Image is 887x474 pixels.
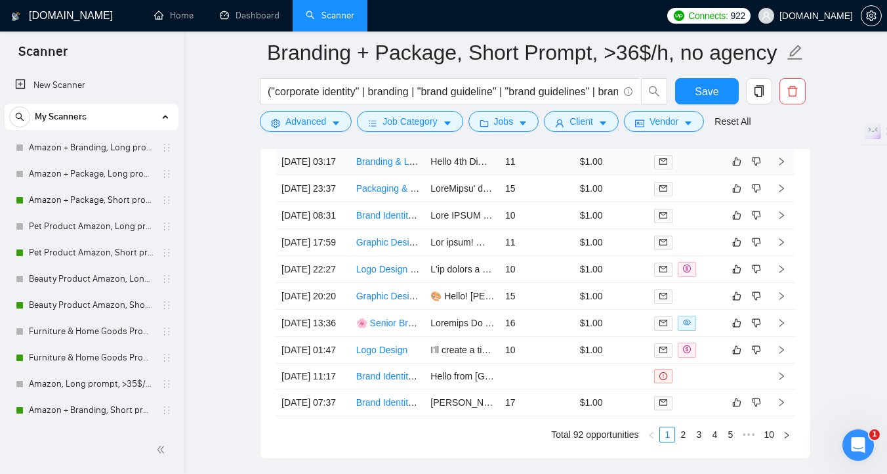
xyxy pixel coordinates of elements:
a: dashboardDashboard [220,10,279,21]
button: dislike [749,342,764,358]
span: holder [161,379,172,389]
span: dollar [683,265,691,272]
td: Branding & Logo update [351,148,426,175]
td: Packaging & instruction manual designer for new brand [351,175,426,202]
span: right [783,431,791,439]
td: Brand Identity & Graphic Design Support [351,389,426,416]
span: Job Category [382,114,437,129]
a: Pet Product Amazon, Short prompt, >35$/h, no agency [29,240,154,266]
a: New Scanner [15,72,168,98]
li: 5 [722,427,738,442]
span: mail [659,184,667,192]
span: bars [368,118,377,128]
span: left [648,431,655,439]
span: like [732,397,741,408]
button: like [729,288,745,304]
a: Amazon, Short prompt, >35$/h, no agency [29,423,154,450]
span: mail [659,265,667,273]
button: barsJob Categorycaret-down [357,111,463,132]
span: mail [659,292,667,300]
button: dislike [749,395,764,410]
span: like [732,210,741,221]
button: folderJobscaret-down [468,111,539,132]
span: right [777,345,786,355]
span: mail [659,399,667,406]
td: 🌸 Senior Brand & Packaging Designer Needed for Premium Lingerie Brand (Long-Term Role) [351,310,426,337]
span: dislike [752,156,761,167]
a: Beauty Product Amazon, Long prompt, >35$/h, no agency [29,266,154,292]
span: holder [161,221,172,232]
a: 3 [691,427,706,442]
span: right [777,238,786,247]
span: dollar [683,345,691,353]
td: Brand Identity & Packaging Designer for New European Snack Brand [351,364,426,389]
span: search [10,112,30,121]
span: like [732,156,741,167]
span: dislike [752,237,761,248]
li: 2 [675,427,691,442]
button: userClientcaret-down [544,111,619,132]
button: like [729,207,745,223]
a: Furniture & Home Goods Product Amazon, Long prompt, >35$/h, no agency [29,318,154,345]
span: like [732,237,741,248]
span: mail [659,158,667,165]
li: 3 [691,427,707,442]
button: search [641,78,667,104]
a: Brand Identity & Packaging Designer for New European Snack Brand [356,371,638,381]
button: like [729,395,745,410]
a: Packaging & instruction manual designer for new brand [356,183,581,194]
button: idcardVendorcaret-down [624,111,704,132]
span: right [777,157,786,166]
a: Graphic Designer needed to create logo and font package [356,237,592,248]
span: like [732,183,741,194]
li: Next 5 Pages [738,427,759,442]
span: user [762,11,771,20]
span: mail [659,211,667,219]
li: 10 [759,427,779,442]
td: Logo Design for Premium Men’s Skincare Brand [351,256,426,283]
td: $1.00 [575,389,650,416]
span: holder [161,169,172,179]
span: right [777,318,786,328]
td: [DATE] 20:20 [276,283,351,310]
span: folder [480,118,489,128]
a: Amazon, Long prompt, >35$/h, no agency [29,371,154,397]
a: homeHome [154,10,194,21]
a: Reset All [714,114,751,129]
button: setting [861,5,882,26]
span: Jobs [494,114,514,129]
button: dislike [749,288,764,304]
button: dislike [749,315,764,331]
span: search [642,85,667,97]
a: 4 [707,427,722,442]
span: eye [683,318,691,326]
button: dislike [749,154,764,169]
span: Vendor [650,114,678,129]
td: $1.00 [575,175,650,202]
span: delete [780,85,805,97]
td: $1.00 [575,229,650,256]
input: Scanner name... [267,36,784,69]
td: [DATE] 01:47 [276,337,351,364]
span: right [777,398,786,407]
td: Graphic Designer Needed for CPG Packaging and Illustration [351,283,426,310]
td: 15 [500,175,575,202]
span: right [777,211,786,220]
span: caret-down [518,118,527,128]
button: like [729,181,745,196]
span: holder [161,142,172,153]
td: [DATE] 08:31 [276,202,351,229]
button: like [729,261,745,277]
span: 1 [869,429,880,440]
a: Amazon + Branding, Short prompt, >35$/h, no agency [29,397,154,423]
td: [DATE] 17:59 [276,229,351,256]
span: holder [161,195,172,205]
button: like [729,154,745,169]
td: [DATE] 23:37 [276,175,351,202]
span: caret-down [684,118,693,128]
span: mail [659,346,667,354]
a: 🌸 Senior Brand & Packaging Designer Needed for Premium Lingerie Brand (Long-Term Role) [356,318,741,328]
button: like [729,234,745,250]
a: 10 [760,427,778,442]
button: settingAdvancedcaret-down [260,111,352,132]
